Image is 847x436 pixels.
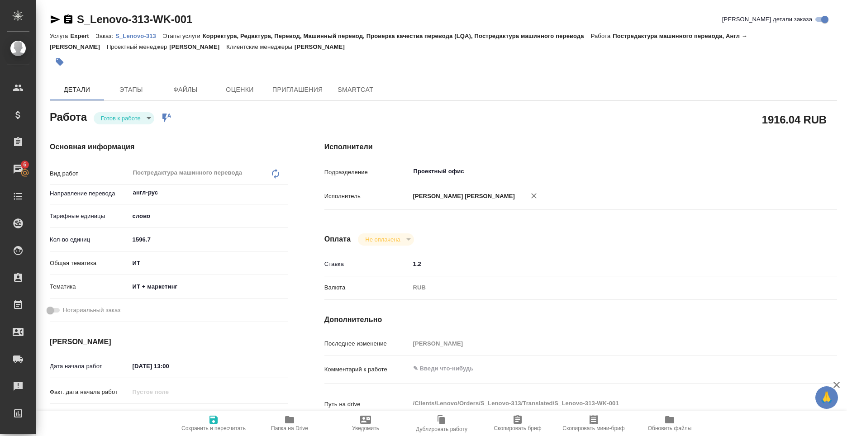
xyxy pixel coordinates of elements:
p: Ставка [324,260,410,269]
button: Уведомить [328,411,404,436]
div: слово [129,209,288,224]
span: Обновить файлы [648,425,692,431]
p: Услуга [50,33,70,39]
button: Скопировать мини-бриф [556,411,632,436]
button: Скопировать ссылку для ЯМессенджера [50,14,61,25]
input: ✎ Введи что-нибудь [129,360,209,373]
p: Корректура, Редактура, Перевод, Машинный перевод, Проверка качества перевода (LQA), Постредактура... [203,33,591,39]
p: Работа [591,33,613,39]
p: Комментарий к работе [324,365,410,374]
span: 🙏 [819,388,834,407]
button: Не оплачена [362,236,403,243]
p: [PERSON_NAME] [295,43,352,50]
p: Тематика [50,282,129,291]
p: Факт. дата начала работ [50,388,129,397]
p: Последнее изменение [324,339,410,348]
h4: Оплата [324,234,351,245]
span: Сохранить и пересчитать [181,425,246,431]
div: Готов к работе [94,112,154,124]
button: Удалить исполнителя [524,186,544,206]
p: Дата начала работ [50,362,129,371]
button: Обновить файлы [632,411,708,436]
p: Исполнитель [324,192,410,201]
input: ✎ Введи что-нибудь [129,409,209,422]
span: Папка на Drive [271,425,308,431]
p: S_Lenovo-313 [115,33,163,39]
button: Open [283,192,285,194]
span: SmartCat [334,84,377,95]
h2: Работа [50,108,87,124]
button: Добавить тэг [50,52,70,72]
p: Валюта [324,283,410,292]
h4: Дополнительно [324,314,837,325]
p: Expert [70,33,95,39]
h4: [PERSON_NAME] [50,336,288,347]
p: Клиентские менеджеры [226,43,295,50]
span: 6 [18,160,32,169]
button: Папка на Drive [252,411,328,436]
button: Open [790,171,791,172]
input: ✎ Введи что-нибудь [410,257,795,270]
p: Тарифные единицы [50,212,129,221]
a: S_Lenovo-313 [115,32,163,39]
p: [PERSON_NAME] [PERSON_NAME] [410,192,515,201]
p: Кол-во единиц [50,235,129,244]
span: Скопировать мини-бриф [562,425,624,431]
button: Дублировать работу [404,411,480,436]
div: Готов к работе [358,233,414,246]
a: 6 [2,158,34,180]
a: S_Lenovo-313-WK-001 [77,13,192,25]
p: Путь на drive [324,400,410,409]
input: ✎ Введи что-нибудь [129,233,288,246]
button: Сохранить и пересчитать [176,411,252,436]
h4: Исполнители [324,142,837,152]
button: Готов к работе [98,114,143,122]
span: Детали [55,84,99,95]
button: Скопировать ссылку [63,14,74,25]
p: [PERSON_NAME] [169,43,226,50]
span: Нотариальный заказ [63,306,120,315]
span: [PERSON_NAME] детали заказа [722,15,812,24]
span: Скопировать бриф [494,425,541,431]
span: Этапы [109,84,153,95]
button: 🙏 [815,386,838,409]
span: Приглашения [272,84,323,95]
p: Этапы услуги [163,33,203,39]
div: ИТ [129,256,288,271]
p: Направление перевода [50,189,129,198]
span: Дублировать работу [416,426,467,432]
div: RUB [410,280,795,295]
p: Подразделение [324,168,410,177]
p: Проектный менеджер [107,43,169,50]
span: Файлы [164,84,207,95]
p: Общая тематика [50,259,129,268]
h2: 1916.04 RUB [762,112,827,127]
h4: Основная информация [50,142,288,152]
p: Заказ: [96,33,115,39]
div: ИТ + маркетинг [129,279,288,294]
span: Оценки [218,84,262,95]
p: Вид работ [50,169,129,178]
textarea: /Clients/Lenovo/Orders/S_Lenovo-313/Translated/S_Lenovo-313-WK-001 [410,396,795,411]
span: Уведомить [352,425,379,431]
input: Пустое поле [410,337,795,350]
button: Скопировать бриф [480,411,556,436]
input: Пустое поле [129,385,209,398]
